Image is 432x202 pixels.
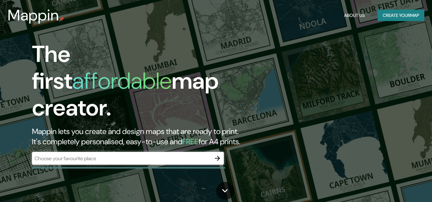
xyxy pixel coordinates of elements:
[182,137,199,146] h5: FREE
[8,6,59,24] h3: Mappin
[72,66,172,96] h1: affordable
[378,10,424,21] button: Create yourmap
[32,126,248,147] h2: Mappin lets you create and design maps that are ready to print. It's completely personalised, eas...
[32,155,211,162] input: Choose your favourite place
[32,41,248,126] h1: The first map creator.
[59,17,64,22] img: mappin-pin
[342,10,367,21] button: About Us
